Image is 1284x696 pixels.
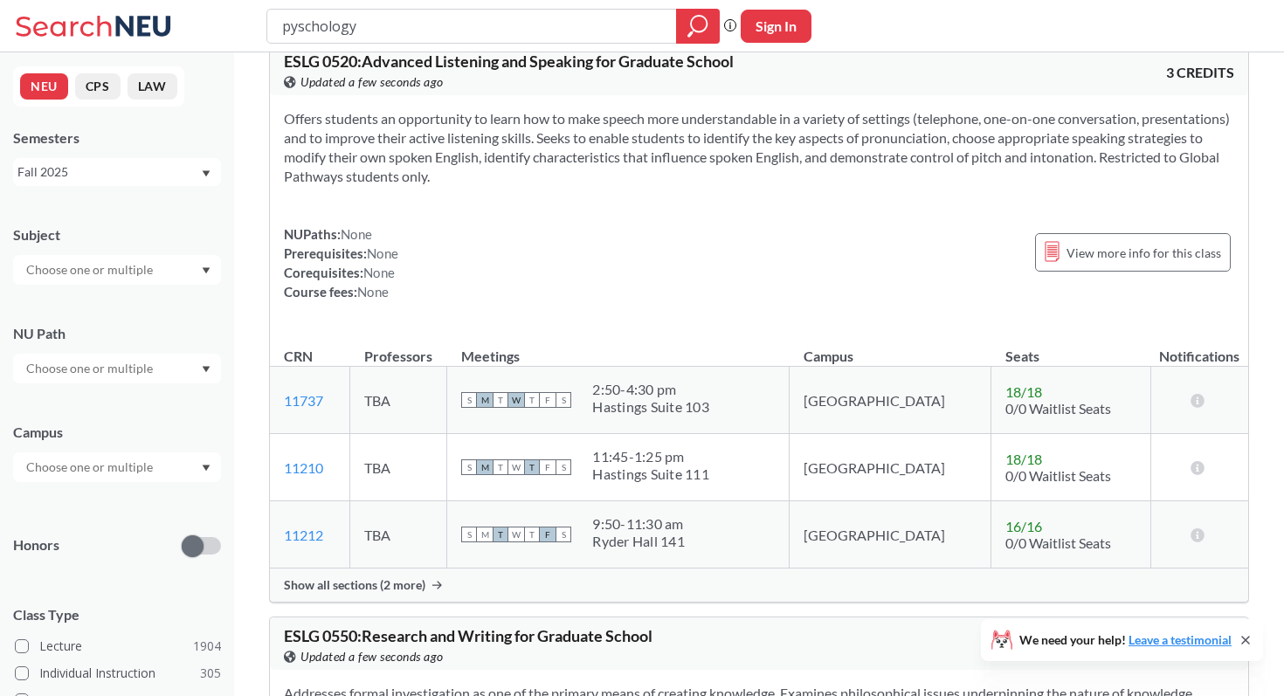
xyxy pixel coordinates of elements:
[284,392,323,409] a: 11737
[540,392,556,408] span: F
[15,662,221,685] label: Individual Instruction
[300,647,444,666] span: Updated a few seconds ago
[202,366,211,373] svg: Dropdown arrow
[202,170,211,177] svg: Dropdown arrow
[13,324,221,343] div: NU Path
[357,284,389,300] span: None
[350,501,447,569] td: TBA
[13,128,221,148] div: Semesters
[284,109,1234,186] section: Offers students an opportunity to learn how to make speech more understandable in a variety of se...
[540,459,556,475] span: F
[13,423,221,442] div: Campus
[508,392,524,408] span: W
[270,569,1248,602] div: Show all sections (2 more)
[13,354,221,383] div: Dropdown arrow
[284,527,323,543] a: 11212
[350,434,447,501] td: TBA
[280,11,664,41] input: Class, professor, course number, "phrase"
[1166,63,1234,82] span: 3 CREDITS
[284,459,323,476] a: 11210
[493,459,508,475] span: T
[556,392,571,408] span: S
[524,392,540,408] span: T
[1019,634,1232,646] span: We need your help!
[461,459,477,475] span: S
[350,367,447,434] td: TBA
[13,225,221,245] div: Subject
[508,527,524,542] span: W
[1005,467,1111,484] span: 0/0 Waitlist Seats
[341,226,372,242] span: None
[17,457,164,478] input: Choose one or multiple
[741,10,811,43] button: Sign In
[447,329,790,367] th: Meetings
[200,664,221,683] span: 305
[461,392,477,408] span: S
[592,398,709,416] div: Hastings Suite 103
[790,367,991,434] td: [GEOGRAPHIC_DATA]
[284,224,398,301] div: NUPaths: Prerequisites: Corequisites: Course fees:
[592,448,709,465] div: 11:45 - 1:25 pm
[13,605,221,624] span: Class Type
[592,533,685,550] div: Ryder Hall 141
[13,535,59,555] p: Honors
[524,527,540,542] span: T
[13,158,221,186] div: Fall 2025Dropdown arrow
[790,434,991,501] td: [GEOGRAPHIC_DATA]
[15,635,221,658] label: Lecture
[284,347,313,366] div: CRN
[1005,400,1111,417] span: 0/0 Waitlist Seats
[17,259,164,280] input: Choose one or multiple
[461,527,477,542] span: S
[493,392,508,408] span: T
[193,637,221,656] span: 1904
[556,459,571,475] span: S
[1005,383,1042,400] span: 18 / 18
[363,265,395,280] span: None
[790,329,991,367] th: Campus
[17,162,200,182] div: Fall 2025
[1005,518,1042,534] span: 16 / 16
[1005,534,1111,551] span: 0/0 Waitlist Seats
[477,459,493,475] span: M
[477,527,493,542] span: M
[991,329,1150,367] th: Seats
[350,329,447,367] th: Professors
[13,452,221,482] div: Dropdown arrow
[1129,632,1232,647] a: Leave a testimonial
[592,381,709,398] div: 2:50 - 4:30 pm
[524,459,540,475] span: T
[477,392,493,408] span: M
[284,577,425,593] span: Show all sections (2 more)
[540,527,556,542] span: F
[284,52,734,71] span: ESLG 0520 : Advanced Listening and Speaking for Graduate School
[20,73,68,100] button: NEU
[128,73,177,100] button: LAW
[1067,242,1221,264] span: View more info for this class
[202,267,211,274] svg: Dropdown arrow
[592,515,685,533] div: 9:50 - 11:30 am
[202,465,211,472] svg: Dropdown arrow
[75,73,121,100] button: CPS
[367,245,398,261] span: None
[1005,451,1042,467] span: 18 / 18
[1150,329,1248,367] th: Notifications
[592,465,709,483] div: Hastings Suite 111
[284,626,652,645] span: ESLG 0550 : Research and Writing for Graduate School
[493,527,508,542] span: T
[508,459,524,475] span: W
[676,9,720,44] div: magnifying glass
[687,14,708,38] svg: magnifying glass
[300,72,444,92] span: Updated a few seconds ago
[17,358,164,379] input: Choose one or multiple
[556,527,571,542] span: S
[13,255,221,285] div: Dropdown arrow
[790,501,991,569] td: [GEOGRAPHIC_DATA]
